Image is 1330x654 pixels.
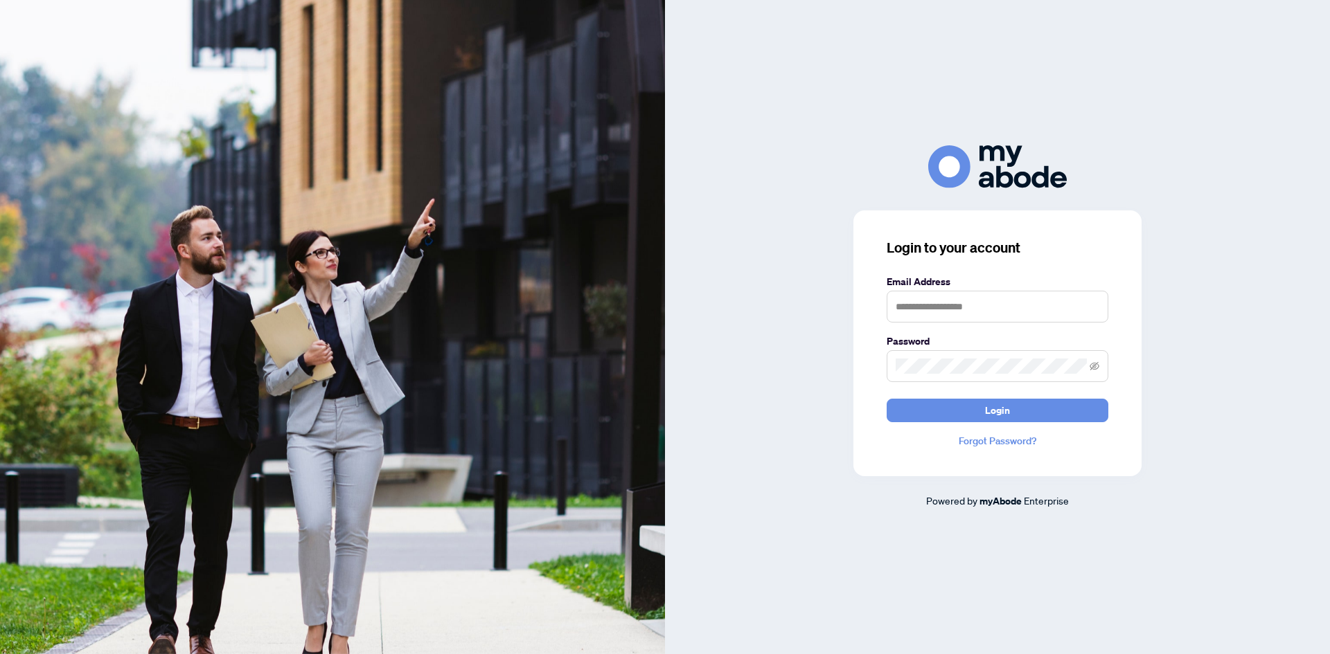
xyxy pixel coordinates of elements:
a: myAbode [979,493,1022,509]
h3: Login to your account [887,238,1108,257]
a: Forgot Password? [887,433,1108,448]
span: Enterprise [1024,494,1069,507]
span: eye-invisible [1090,361,1099,371]
button: Login [887,399,1108,422]
img: ma-logo [928,145,1067,188]
label: Password [887,334,1108,349]
span: Login [985,399,1010,421]
label: Email Address [887,274,1108,289]
span: Powered by [926,494,977,507]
